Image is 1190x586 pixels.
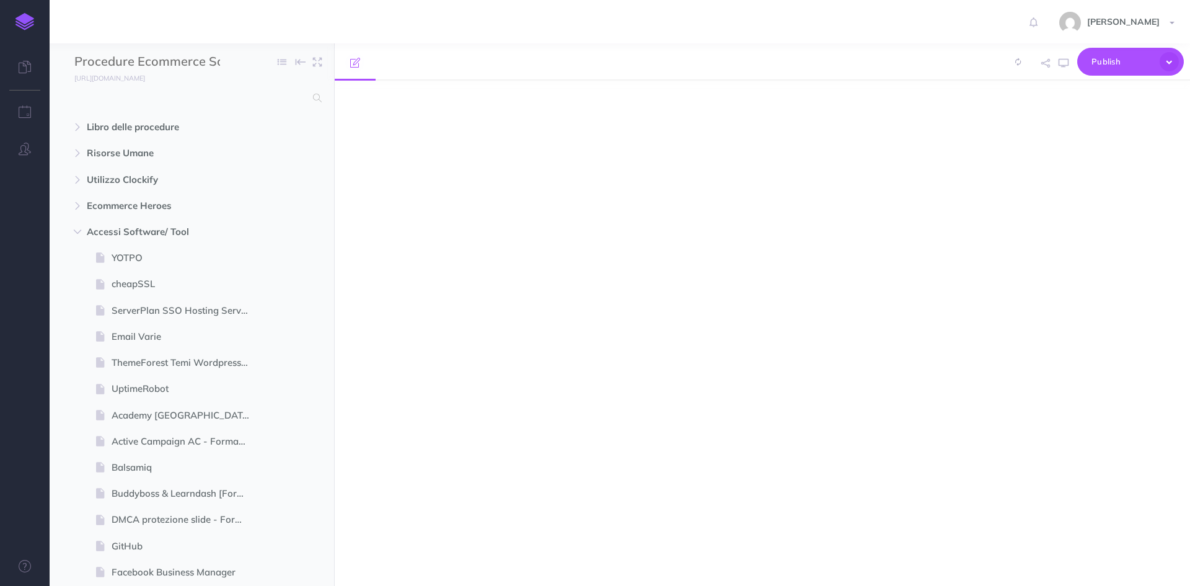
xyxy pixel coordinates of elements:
input: Search [74,87,306,109]
span: DMCA protezione slide - Formazione [112,512,260,527]
span: cheapSSL [112,277,260,291]
span: ThemeForest Temi Wordpress Prestashop Envato [112,355,260,370]
span: [PERSON_NAME] [1081,16,1166,27]
span: Utilizzo Clockify [87,172,244,187]
small: [URL][DOMAIN_NAME] [74,74,145,82]
span: UptimeRobot [112,381,260,396]
span: Accessi Software/ Tool [87,224,244,239]
button: Publish [1077,48,1184,76]
span: Balsamiq [112,460,260,475]
img: logo-mark.svg [15,13,34,30]
span: GitHub [112,539,260,554]
span: YOTPO [112,251,260,265]
a: [URL][DOMAIN_NAME] [50,71,157,84]
span: Facebook Business Manager [112,565,260,580]
span: Active Campaign AC - Formazione [112,434,260,449]
span: Risorse Umane [87,146,244,161]
span: Ecommerce Heroes [87,198,244,213]
span: Libro delle procedure [87,120,244,135]
span: Publish [1091,52,1153,71]
span: Academy [GEOGRAPHIC_DATA] [112,408,260,423]
span: Email Varie [112,329,260,344]
img: 773ddf364f97774a49de44848d81cdba.jpg [1059,12,1081,33]
span: ServerPlan SSO Hosting Server Domini [112,303,260,318]
input: Documentation Name [74,53,220,71]
span: Buddyboss & Learndash [Formazione] [112,486,260,501]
